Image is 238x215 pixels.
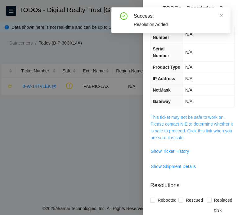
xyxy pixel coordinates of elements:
[153,46,169,58] span: Serial Number
[185,88,192,92] span: N/A
[185,50,192,55] span: N/A
[151,148,189,155] span: Show Ticket History
[151,163,196,170] span: Show Shipment Details
[185,99,192,104] span: N/A
[219,14,224,18] span: close
[185,65,192,70] span: N/A
[134,12,223,20] div: Success!
[183,195,205,205] span: Rescued
[185,76,192,81] span: N/A
[150,115,233,140] a: This ticket may not be safe to work on. Please contact NIE to determine whether it is safe to pro...
[212,195,235,215] span: Replaced disk
[120,12,128,20] span: check-circle
[153,88,171,92] span: NetMask
[153,99,171,104] span: Gateway
[150,176,235,190] p: Resolutions
[150,146,189,156] button: Show Ticket History
[153,76,175,81] span: IP Address
[150,161,196,171] button: Show Shipment Details
[153,65,180,70] span: Product Type
[155,195,179,205] span: Rebooted
[163,5,231,22] div: TODOs - Description - B-W-14TVLEK
[134,21,223,28] div: Resolution Added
